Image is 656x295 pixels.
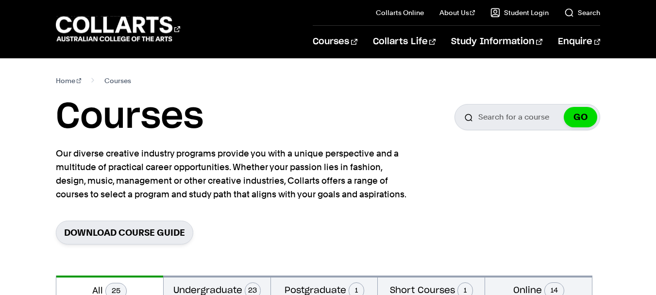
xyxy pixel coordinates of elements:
a: Student Login [490,8,549,17]
button: GO [564,107,597,127]
a: Collarts Online [376,8,424,17]
a: Download Course Guide [56,221,193,244]
a: About Us [439,8,475,17]
a: Enquire [558,26,600,58]
a: Collarts Life [373,26,436,58]
a: Search [564,8,600,17]
a: Home [56,74,82,87]
a: Courses [313,26,357,58]
a: Study Information [451,26,542,58]
span: Courses [104,74,131,87]
p: Our diverse creative industry programs provide you with a unique perspective and a multitude of p... [56,147,410,201]
h1: Courses [56,95,203,139]
div: Go to homepage [56,15,180,43]
input: Search for a course [454,104,600,130]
